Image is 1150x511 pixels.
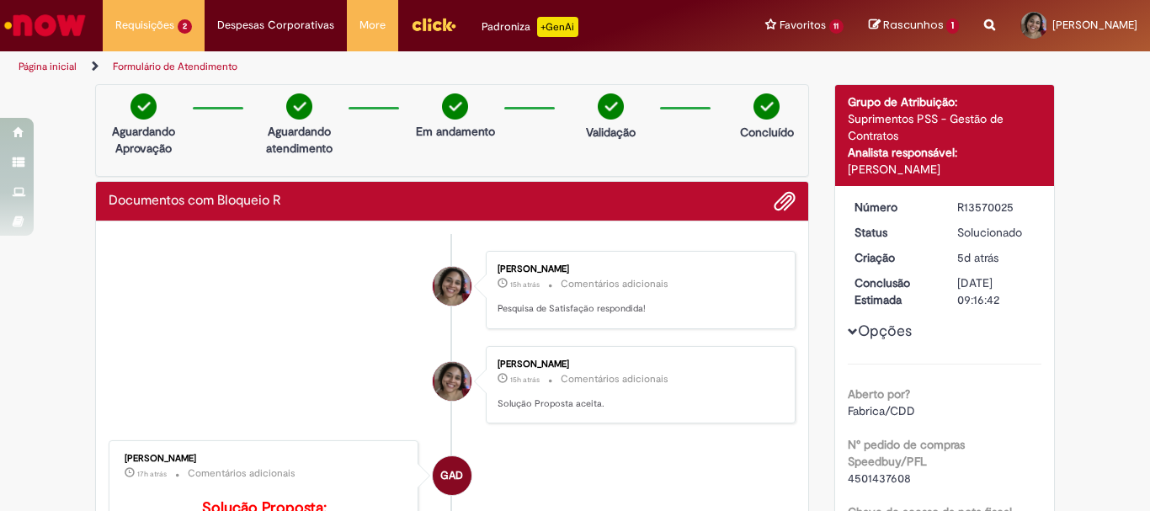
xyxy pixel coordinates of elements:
[883,17,944,33] span: Rascunhos
[2,8,88,42] img: ServiceNow
[286,93,312,120] img: check-circle-green.png
[842,199,945,216] dt: Número
[829,19,844,34] span: 11
[258,123,340,157] p: Aguardando atendimento
[178,19,192,34] span: 2
[957,250,998,265] span: 5d atrás
[137,469,167,479] time: 30/09/2025 14:39:24
[13,51,754,83] ul: Trilhas de página
[561,372,668,386] small: Comentários adicionais
[842,249,945,266] dt: Criação
[586,124,636,141] p: Validação
[848,161,1042,178] div: [PERSON_NAME]
[780,17,826,34] span: Favoritos
[848,471,911,486] span: 4501437608
[510,375,540,385] time: 30/09/2025 16:44:06
[125,454,405,464] div: [PERSON_NAME]
[561,277,668,291] small: Comentários adicionais
[130,93,157,120] img: check-circle-green.png
[848,386,910,402] b: Aberto por?
[1052,18,1137,32] span: [PERSON_NAME]
[217,17,334,34] span: Despesas Corporativas
[510,279,540,290] time: 30/09/2025 16:44:14
[957,224,1036,241] div: Solucionado
[433,362,471,401] div: Leticia Suelen Da Silva
[498,302,778,316] p: Pesquisa de Satisfação respondida!
[498,264,778,274] div: [PERSON_NAME]
[957,250,998,265] time: 26/09/2025 11:11:56
[598,93,624,120] img: check-circle-green.png
[510,279,540,290] span: 15h atrás
[774,190,796,212] button: Adicionar anexos
[842,224,945,241] dt: Status
[848,144,1042,161] div: Analista responsável:
[482,17,578,37] div: Padroniza
[957,274,1036,308] div: [DATE] 09:16:42
[416,123,495,140] p: Em andamento
[957,199,1036,216] div: R13570025
[848,110,1042,144] div: Suprimentos PSS - Gestão de Contratos
[359,17,386,34] span: More
[753,93,780,120] img: check-circle-green.png
[19,60,77,73] a: Página inicial
[869,18,959,34] a: Rascunhos
[510,375,540,385] span: 15h atrás
[433,267,471,306] div: Leticia Suelen Da Silva
[188,466,295,481] small: Comentários adicionais
[440,455,463,496] span: GAD
[115,17,174,34] span: Requisições
[433,456,471,495] div: Gabriela Alves De Souza
[848,437,965,469] b: N° pedido de compras Speedbuy/PFL
[411,12,456,37] img: click_logo_yellow_360x200.png
[109,194,281,209] h2: Documentos com Bloqueio R Histórico de tíquete
[537,17,578,37] p: +GenAi
[498,359,778,370] div: [PERSON_NAME]
[498,397,778,411] p: Solução Proposta aceita.
[442,93,468,120] img: check-circle-green.png
[946,19,959,34] span: 1
[103,123,184,157] p: Aguardando Aprovação
[842,274,945,308] dt: Conclusão Estimada
[137,469,167,479] span: 17h atrás
[113,60,237,73] a: Formulário de Atendimento
[957,249,1036,266] div: 26/09/2025 11:11:56
[848,403,915,418] span: Fabrica/CDD
[848,93,1042,110] div: Grupo de Atribuição:
[740,124,794,141] p: Concluído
